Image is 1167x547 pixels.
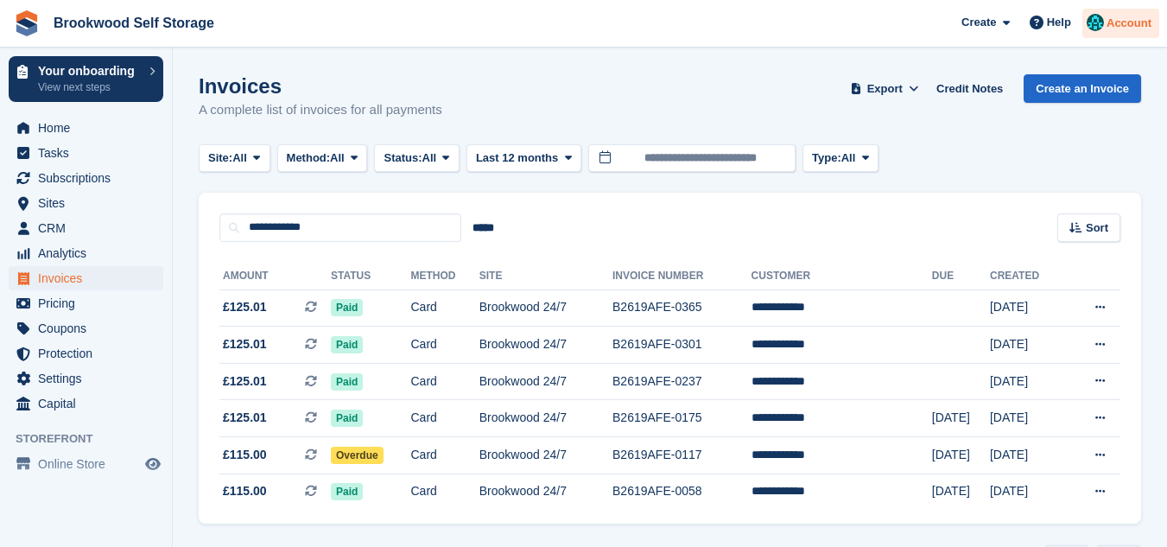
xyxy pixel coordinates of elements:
[990,400,1065,437] td: [DATE]
[9,391,163,416] a: menu
[199,74,442,98] h1: Invoices
[223,482,267,500] span: £115.00
[1087,14,1104,31] img: Holly/Tom/Duncan
[990,474,1065,510] td: [DATE]
[932,474,990,510] td: [DATE]
[612,474,752,510] td: B2619AFE-0058
[9,166,163,190] a: menu
[223,409,267,427] span: £125.01
[411,437,479,474] td: Card
[990,437,1065,474] td: [DATE]
[932,437,990,474] td: [DATE]
[612,400,752,437] td: B2619AFE-0175
[38,241,142,265] span: Analytics
[47,9,221,37] a: Brookwood Self Storage
[38,366,142,391] span: Settings
[612,263,752,290] th: Invoice Number
[331,447,384,464] span: Overdue
[612,289,752,327] td: B2619AFE-0365
[143,454,163,474] a: Preview store
[223,298,267,316] span: £125.01
[38,166,142,190] span: Subscriptions
[612,363,752,400] td: B2619AFE-0237
[38,116,142,140] span: Home
[38,291,142,315] span: Pricing
[9,216,163,240] a: menu
[466,144,581,173] button: Last 12 months
[38,80,141,95] p: View next steps
[411,474,479,510] td: Card
[612,327,752,364] td: B2619AFE-0301
[990,289,1065,327] td: [DATE]
[479,289,612,327] td: Brookwood 24/7
[38,216,142,240] span: CRM
[223,446,267,464] span: £115.00
[9,191,163,215] a: menu
[479,363,612,400] td: Brookwood 24/7
[411,327,479,364] td: Card
[331,336,363,353] span: Paid
[9,452,163,476] a: menu
[812,149,841,167] span: Type:
[199,100,442,120] p: A complete list of invoices for all payments
[38,391,142,416] span: Capital
[331,263,411,290] th: Status
[277,144,368,173] button: Method: All
[752,263,932,290] th: Customer
[199,144,270,173] button: Site: All
[16,430,172,448] span: Storefront
[330,149,345,167] span: All
[38,191,142,215] span: Sites
[331,410,363,427] span: Paid
[990,263,1065,290] th: Created
[9,291,163,315] a: menu
[411,363,479,400] td: Card
[961,14,996,31] span: Create
[479,437,612,474] td: Brookwood 24/7
[223,335,267,353] span: £125.01
[331,373,363,391] span: Paid
[841,149,856,167] span: All
[9,266,163,290] a: menu
[476,149,558,167] span: Last 12 months
[867,80,903,98] span: Export
[990,327,1065,364] td: [DATE]
[38,65,141,77] p: Your onboarding
[38,266,142,290] span: Invoices
[223,372,267,391] span: £125.01
[802,144,878,173] button: Type: All
[208,149,232,167] span: Site:
[219,263,331,290] th: Amount
[9,341,163,366] a: menu
[38,141,142,165] span: Tasks
[9,366,163,391] a: menu
[422,149,437,167] span: All
[38,341,142,366] span: Protection
[479,400,612,437] td: Brookwood 24/7
[331,483,363,500] span: Paid
[411,400,479,437] td: Card
[1024,74,1141,103] a: Create an Invoice
[411,289,479,327] td: Card
[287,149,331,167] span: Method:
[479,327,612,364] td: Brookwood 24/7
[9,56,163,102] a: Your onboarding View next steps
[1086,219,1108,237] span: Sort
[1047,14,1071,31] span: Help
[1107,15,1151,32] span: Account
[38,316,142,340] span: Coupons
[9,116,163,140] a: menu
[932,400,990,437] td: [DATE]
[38,452,142,476] span: Online Store
[374,144,459,173] button: Status: All
[612,437,752,474] td: B2619AFE-0117
[331,299,363,316] span: Paid
[232,149,247,167] span: All
[9,241,163,265] a: menu
[479,474,612,510] td: Brookwood 24/7
[847,74,923,103] button: Export
[9,316,163,340] a: menu
[14,10,40,36] img: stora-icon-8386f47178a22dfd0bd8f6a31ec36ba5ce8667c1dd55bd0f319d3a0aa187defe.svg
[9,141,163,165] a: menu
[411,263,479,290] th: Method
